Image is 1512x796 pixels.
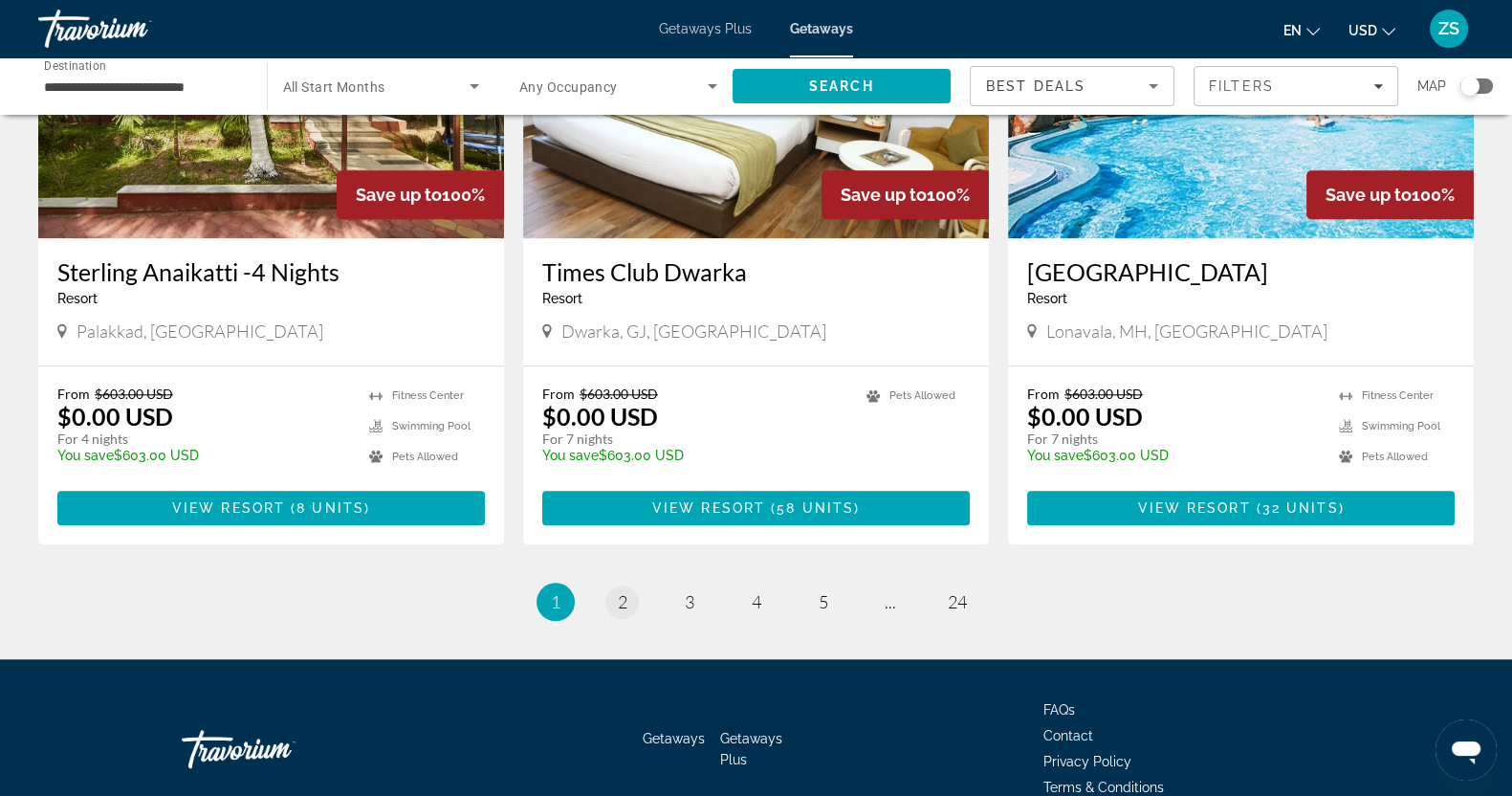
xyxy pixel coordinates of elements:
[57,448,114,463] span: You save
[809,78,874,94] span: Search
[1043,780,1164,795] span: Terms & Conditions
[1283,23,1302,38] span: en
[819,591,828,612] span: 5
[1435,719,1497,781] iframe: Кнопка запуска окна обмена сообщениями
[542,257,970,286] a: Times Club Dwarka
[1326,185,1412,205] span: Save up to
[790,21,853,36] a: Getaways
[720,731,782,767] a: Getaways Plus
[948,591,967,612] span: 24
[1348,23,1377,38] span: USD
[580,386,658,402] span: $603.00 USD
[1306,170,1474,219] div: 100%
[752,591,761,612] span: 4
[542,431,847,448] p: For 7 nights
[519,79,618,95] span: Any Occupancy
[182,720,373,778] a: Go Home
[1027,431,1320,448] p: For 7 nights
[57,402,173,431] p: $0.00 USD
[57,491,485,525] button: View Resort(8 units)
[172,500,285,516] span: View Resort
[765,500,860,516] span: ( )
[1043,754,1131,769] a: Privacy Policy
[1027,491,1455,525] button: View Resort(32 units)
[1027,386,1060,402] span: From
[285,500,370,516] span: ( )
[889,389,955,402] span: Pets Allowed
[618,591,627,612] span: 2
[57,448,350,463] p: $603.00 USD
[1362,420,1440,432] span: Swimming Pool
[986,75,1158,98] mat-select: Sort by
[1027,448,1084,463] span: You save
[885,591,896,612] span: ...
[392,389,464,402] span: Fitness Center
[822,170,989,219] div: 100%
[986,78,1085,94] span: Best Deals
[1137,500,1250,516] span: View Resort
[1043,728,1093,743] a: Contact
[1027,257,1455,286] a: [GEOGRAPHIC_DATA]
[1438,19,1459,38] span: ZS
[77,321,323,342] span: Palakkad, [GEOGRAPHIC_DATA]
[1262,500,1339,516] span: 32 units
[542,491,970,525] button: View Resort(58 units)
[57,431,350,448] p: For 4 nights
[542,448,847,463] p: $603.00 USD
[777,500,854,516] span: 58 units
[659,21,752,36] a: Getaways Plus
[733,69,952,103] button: Search
[542,402,658,431] p: $0.00 USD
[542,386,575,402] span: From
[1194,66,1398,106] button: Filters
[1027,402,1143,431] p: $0.00 USD
[1417,73,1446,99] span: Map
[652,500,765,516] span: View Resort
[1043,702,1075,718] a: FAQs
[283,79,385,95] span: All Start Months
[1209,78,1274,94] span: Filters
[1283,16,1320,44] button: Change language
[38,583,1474,621] nav: Pagination
[44,76,242,99] input: Select destination
[643,731,705,746] a: Getaways
[841,185,927,205] span: Save up to
[551,591,560,612] span: 1
[1250,500,1344,516] span: ( )
[337,170,504,219] div: 100%
[95,386,173,402] span: $603.00 USD
[542,448,599,463] span: You save
[1064,386,1143,402] span: $603.00 USD
[1348,16,1395,44] button: Change currency
[685,591,694,612] span: 3
[57,257,485,286] a: Sterling Anaikatti -4 Nights
[1027,291,1067,306] span: Resort
[1362,389,1434,402] span: Fitness Center
[38,4,230,54] a: Travorium
[561,321,826,342] span: Dwarka, GJ, [GEOGRAPHIC_DATA]
[1424,9,1474,49] button: User Menu
[1362,451,1428,463] span: Pets Allowed
[1046,321,1327,342] span: Lonavala, MH, [GEOGRAPHIC_DATA]
[1027,448,1320,463] p: $603.00 USD
[296,500,364,516] span: 8 units
[44,58,106,72] span: Destination
[392,451,458,463] span: Pets Allowed
[57,386,90,402] span: From
[542,291,582,306] span: Resort
[57,291,98,306] span: Resort
[392,420,471,432] span: Swimming Pool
